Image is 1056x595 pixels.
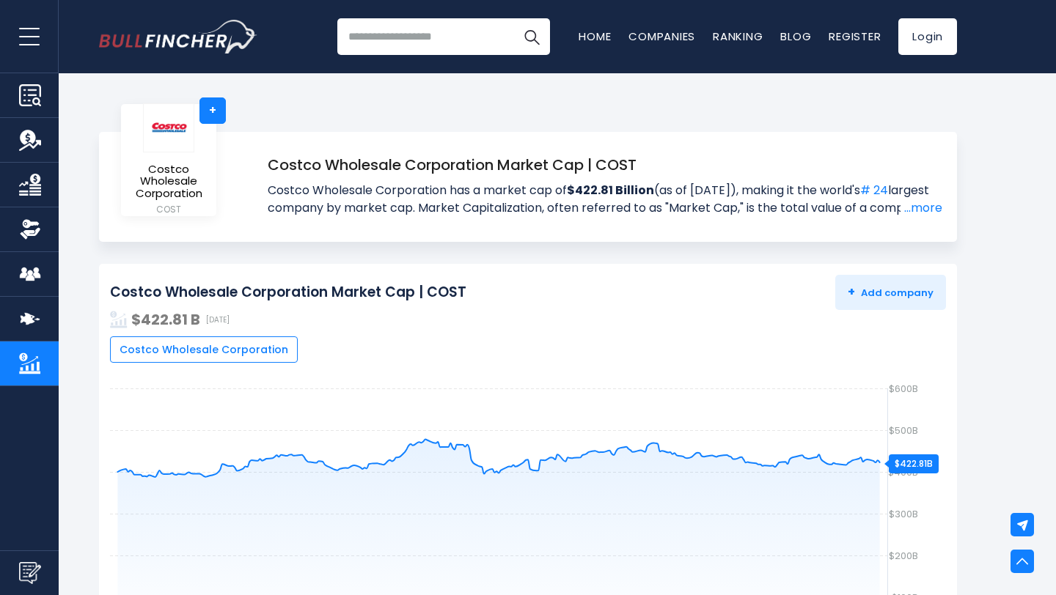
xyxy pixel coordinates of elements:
small: COST [133,203,205,216]
div: $422.81B [889,454,939,473]
img: Bullfincher logo [99,20,257,53]
text: $200B [889,549,918,563]
a: # 24 [860,182,888,199]
a: ...more [901,199,942,217]
span: Costco Wholesale Corporation [120,343,288,356]
a: Ranking [713,29,763,44]
button: +Add company [835,275,946,310]
span: Costco Wholesale Corporation has a market cap of (as of [DATE]), making it the world's largest co... [268,182,942,217]
h2: Costco Wholesale Corporation Market Cap | COST [110,284,466,302]
strong: $422.81 Billion [567,182,654,199]
h1: Costco Wholesale Corporation Market Cap | COST [268,154,942,176]
a: Register [829,29,881,44]
text: $400B [888,465,918,479]
a: Blog [780,29,811,44]
text: $600B [889,382,918,396]
text: $300B [889,507,918,521]
strong: $422.81 B [131,309,200,330]
strong: + [848,284,855,300]
a: Costco Wholesale Corporation COST [132,103,205,218]
a: + [199,97,226,124]
span: Costco Wholesale Corporation [133,163,205,200]
img: logo [143,103,194,152]
span: Add company [848,286,934,299]
span: [DATE] [206,315,230,325]
img: addasd [110,311,128,328]
a: Go to homepage [99,20,257,53]
a: Companies [628,29,695,44]
text: $500B [889,424,918,437]
a: Login [898,18,957,55]
button: Search [513,18,550,55]
img: Ownership [19,218,41,240]
a: Home [579,29,611,44]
